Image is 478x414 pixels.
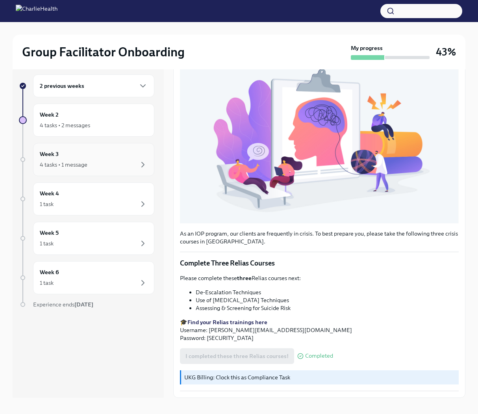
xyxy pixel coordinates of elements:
[196,304,459,312] li: Assessing & Screening for Suicide Risk
[40,228,59,237] h6: Week 5
[305,353,333,359] span: Completed
[74,301,93,308] strong: [DATE]
[19,182,154,215] a: Week 41 task
[184,373,456,381] p: UKG Billing: Clock this as Compliance Task
[40,150,59,158] h6: Week 3
[40,110,59,119] h6: Week 2
[196,288,459,296] li: De-Escalation Techniques
[40,268,59,277] h6: Week 6
[22,44,185,60] h2: Group Facilitator Onboarding
[180,318,459,342] p: 🎓 Username: [PERSON_NAME][EMAIL_ADDRESS][DOMAIN_NAME] Password: [SECURITY_DATA]
[19,143,154,176] a: Week 34 tasks • 1 message
[40,200,54,208] div: 1 task
[180,258,459,268] p: Complete Three Relias Courses
[237,275,252,282] strong: three
[40,82,84,90] h6: 2 previous weeks
[187,319,267,326] a: Find your Relias trainings here
[19,222,154,255] a: Week 51 task
[19,261,154,294] a: Week 61 task
[40,239,54,247] div: 1 task
[180,274,459,282] p: Please complete these Relias courses next:
[16,5,57,17] img: CharlieHealth
[40,189,59,198] h6: Week 4
[40,121,90,129] div: 4 tasks • 2 messages
[19,104,154,137] a: Week 24 tasks • 2 messages
[33,74,154,97] div: 2 previous weeks
[180,230,459,245] p: As an IOP program, our clients are frequently in crisis. To best prepare you, please take the fol...
[40,279,54,287] div: 1 task
[180,56,459,223] button: Zoom image
[351,44,383,52] strong: My progress
[196,296,459,304] li: Use of [MEDICAL_DATA] Techniques
[33,301,93,308] span: Experience ends
[436,45,456,59] h3: 43%
[40,161,87,169] div: 4 tasks • 1 message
